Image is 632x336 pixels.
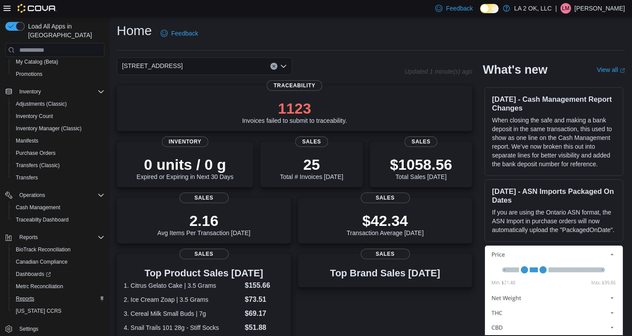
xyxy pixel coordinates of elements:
span: Sales [180,193,229,203]
a: Promotions [12,69,46,79]
button: Clear input [270,63,277,70]
p: $42.34 [347,212,424,229]
button: Settings [2,322,108,335]
span: Adjustments (Classic) [16,100,67,107]
a: Metrc Reconciliation [12,281,67,292]
button: Adjustments (Classic) [9,98,108,110]
span: My Catalog (Beta) [16,58,58,65]
a: Transfers (Classic) [12,160,63,171]
dd: $73.51 [245,294,284,305]
p: If you are using the Ontario ASN format, the ASN Import in purchase orders will now automatically... [492,208,616,234]
a: Manifests [12,136,42,146]
span: Dark Mode [480,13,481,14]
span: Traceabilty Dashboard [12,214,104,225]
a: Inventory Count [12,111,57,122]
a: Settings [16,324,42,334]
span: Inventory [19,88,41,95]
a: BioTrack Reconciliation [12,244,74,255]
dd: $155.66 [245,280,284,291]
span: Sales [405,136,438,147]
a: Inventory Manager (Classic) [12,123,85,134]
span: Reports [12,293,104,304]
button: Inventory [16,86,44,97]
button: Operations [16,190,49,200]
span: Metrc Reconciliation [16,283,63,290]
button: Purchase Orders [9,147,108,159]
span: Adjustments (Classic) [12,99,104,109]
button: [US_STATE] CCRS [9,305,108,317]
a: View allExternal link [597,66,625,73]
span: Sales [361,193,410,203]
a: Cash Management [12,202,64,213]
h1: Home [117,22,152,39]
span: Dashboards [16,271,51,278]
h3: [DATE] - Cash Management Report Changes [492,95,616,112]
input: Dark Mode [480,4,499,13]
span: Settings [19,325,38,332]
button: Manifests [9,135,108,147]
p: $1058.56 [390,156,452,173]
span: Reports [19,234,38,241]
p: Updated 1 minute(s) ago [405,68,472,75]
span: Sales [180,249,229,259]
span: BioTrack Reconciliation [16,246,71,253]
a: Transfers [12,172,41,183]
span: [US_STATE] CCRS [16,307,61,315]
button: Reports [2,231,108,243]
h2: What's new [483,63,547,77]
dd: $51.88 [245,322,284,333]
span: Traceabilty Dashboard [16,216,68,223]
span: Inventory [162,136,208,147]
span: Sales [295,136,328,147]
div: Invoices failed to submit to traceability. [242,100,347,124]
span: Settings [16,323,104,334]
button: Open list of options [280,63,287,70]
p: | [555,3,557,14]
a: Traceabilty Dashboard [12,214,72,225]
span: Inventory Manager (Classic) [16,125,82,132]
button: Metrc Reconciliation [9,280,108,293]
a: Canadian Compliance [12,257,71,267]
span: Operations [19,192,45,199]
span: Inventory Count [16,113,53,120]
a: Purchase Orders [12,148,59,158]
span: Canadian Compliance [16,258,68,265]
p: LA 2 OK, LLC [514,3,552,14]
svg: External link [620,68,625,73]
div: Avg Items Per Transaction [DATE] [158,212,251,236]
dt: 4. Snail Trails 101 28g - Stiff Socks [124,323,241,332]
span: [STREET_ADDRESS] [122,61,183,71]
span: Promotions [12,69,104,79]
a: Reports [12,293,38,304]
dd: $69.17 [245,308,284,319]
span: Operations [16,190,104,200]
button: Reports [16,232,41,243]
button: Promotions [9,68,108,80]
span: Manifests [12,136,104,146]
span: Transfers (Classic) [12,160,104,171]
span: Feedback [446,4,473,13]
span: Washington CCRS [12,306,104,316]
span: Dashboards [12,269,104,279]
button: Traceabilty Dashboard [9,214,108,226]
a: Dashboards [9,268,108,280]
span: Load All Apps in [GEOGRAPHIC_DATA] [25,22,104,39]
p: [PERSON_NAME] [575,3,625,14]
p: 2.16 [158,212,251,229]
span: Reports [16,295,34,302]
div: Total Sales [DATE] [390,156,452,180]
a: [US_STATE] CCRS [12,306,65,316]
h3: [DATE] - ASN Imports Packaged On Dates [492,187,616,204]
button: Canadian Compliance [9,256,108,268]
span: Inventory Manager (Classic) [12,123,104,134]
div: Total # Invoices [DATE] [280,156,343,180]
button: Inventory [2,86,108,98]
p: When closing the safe and making a bank deposit in the same transaction, this used to show as one... [492,116,616,168]
button: Operations [2,189,108,201]
p: 0 units / 0 g [136,156,233,173]
span: My Catalog (Beta) [12,57,104,67]
span: Transfers (Classic) [16,162,60,169]
dt: 1. Citrus Gelato Cake | 3.5 Grams [124,281,241,290]
span: LM [562,3,570,14]
span: Feedback [171,29,198,38]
